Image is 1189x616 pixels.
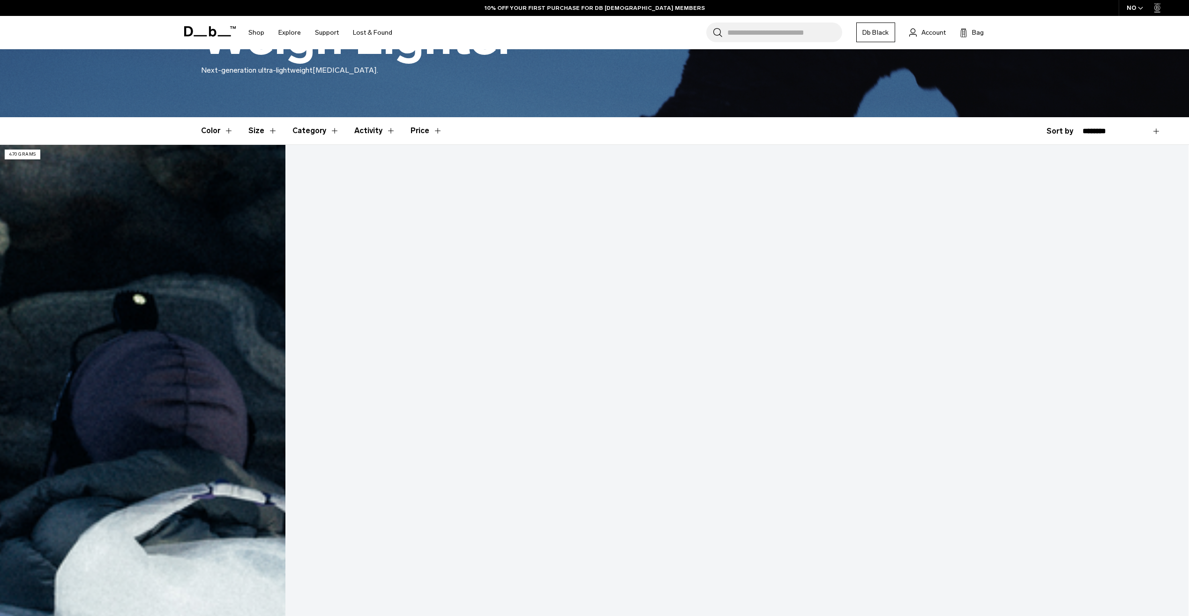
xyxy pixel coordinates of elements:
[972,28,984,38] span: Bag
[960,27,984,38] button: Bag
[248,117,277,144] button: Toggle Filter
[201,66,313,75] span: Next-generation ultra-lightweight
[278,16,301,49] a: Explore
[248,16,264,49] a: Shop
[201,117,233,144] button: Toggle Filter
[354,117,396,144] button: Toggle Filter
[411,117,442,144] button: Toggle Price
[292,117,339,144] button: Toggle Filter
[353,16,392,49] a: Lost & Found
[909,27,946,38] a: Account
[5,150,40,159] p: 470 grams
[313,66,378,75] span: [MEDICAL_DATA].
[921,28,946,38] span: Account
[241,16,399,49] nav: Main Navigation
[201,10,564,65] h1: Weigh Lighter™
[485,4,705,12] a: 10% OFF YOUR FIRST PURCHASE FOR DB [DEMOGRAPHIC_DATA] MEMBERS
[856,23,895,42] a: Db Black
[315,16,339,49] a: Support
